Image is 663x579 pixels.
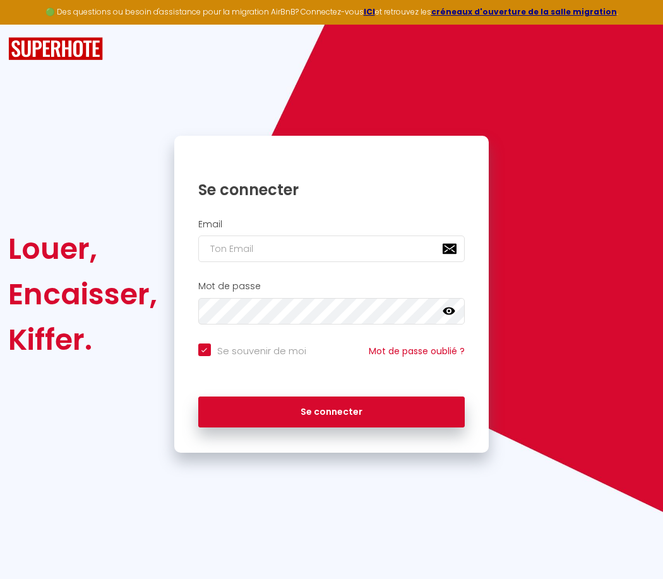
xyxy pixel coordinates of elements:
a: créneaux d'ouverture de la salle migration [431,6,617,17]
h2: Email [198,219,465,230]
h2: Mot de passe [198,281,465,292]
h1: Se connecter [198,180,465,200]
div: Kiffer. [8,317,157,362]
div: Louer, [8,226,157,272]
a: Mot de passe oublié ? [369,345,465,357]
a: ICI [364,6,375,17]
div: Encaisser, [8,272,157,317]
img: SuperHote logo [8,37,103,61]
input: Ton Email [198,236,465,262]
button: Se connecter [198,397,465,428]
